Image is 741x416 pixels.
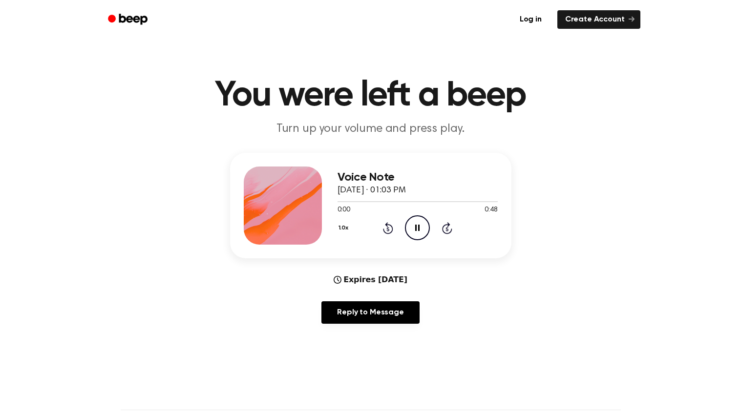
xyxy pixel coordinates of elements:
[338,220,352,236] button: 1.0x
[334,274,407,286] div: Expires [DATE]
[338,205,350,215] span: 0:00
[183,121,558,137] p: Turn up your volume and press play.
[121,78,621,113] h1: You were left a beep
[338,171,498,184] h3: Voice Note
[101,10,156,29] a: Beep
[338,186,406,195] span: [DATE] · 01:03 PM
[510,8,551,31] a: Log in
[557,10,640,29] a: Create Account
[321,301,419,324] a: Reply to Message
[485,205,497,215] span: 0:48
